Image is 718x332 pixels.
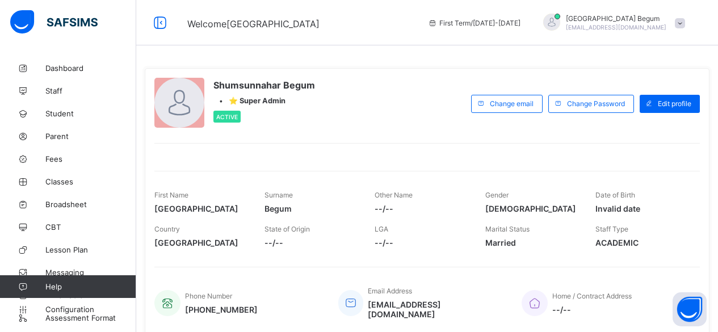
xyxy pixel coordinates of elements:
[375,204,468,213] span: --/--
[485,191,509,199] span: Gender
[45,245,136,254] span: Lesson Plan
[490,99,534,108] span: Change email
[595,238,688,247] span: ACADEMIC
[566,14,666,23] span: [GEOGRAPHIC_DATA] Begum
[264,191,293,199] span: Surname
[595,191,635,199] span: Date of Birth
[566,24,666,31] span: [EMAIL_ADDRESS][DOMAIN_NAME]
[552,292,632,300] span: Home / Contract Address
[45,268,136,277] span: Messaging
[375,225,388,233] span: LGA
[185,292,232,300] span: Phone Number
[45,222,136,232] span: CBT
[658,99,691,108] span: Edit profile
[485,225,530,233] span: Marital Status
[485,204,578,213] span: [DEMOGRAPHIC_DATA]
[216,114,238,120] span: Active
[185,305,258,314] span: [PHONE_NUMBER]
[213,96,315,105] div: •
[368,287,412,295] span: Email Address
[229,96,285,105] span: ⭐ Super Admin
[375,191,413,199] span: Other Name
[264,238,358,247] span: --/--
[45,177,136,186] span: Classes
[45,86,136,95] span: Staff
[595,225,628,233] span: Staff Type
[368,300,505,319] span: [EMAIL_ADDRESS][DOMAIN_NAME]
[532,14,691,32] div: Shumsunnahar Begum
[485,238,578,247] span: Married
[45,154,136,163] span: Fees
[45,305,136,314] span: Configuration
[673,292,707,326] button: Open asap
[45,64,136,73] span: Dashboard
[154,204,247,213] span: [GEOGRAPHIC_DATA]
[45,109,136,118] span: Student
[595,204,688,213] span: Invalid date
[567,99,625,108] span: Change Password
[45,200,136,209] span: Broadsheet
[154,225,180,233] span: Country
[428,19,520,27] span: session/term information
[264,204,358,213] span: Begum
[10,10,98,34] img: safsims
[154,191,188,199] span: First Name
[264,225,310,233] span: State of Origin
[45,282,136,291] span: Help
[45,132,136,141] span: Parent
[187,18,320,30] span: Welcome [GEOGRAPHIC_DATA]
[154,238,247,247] span: [GEOGRAPHIC_DATA]
[552,305,632,314] span: --/--
[213,79,315,91] span: Shumsunnahar Begum
[375,238,468,247] span: --/--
